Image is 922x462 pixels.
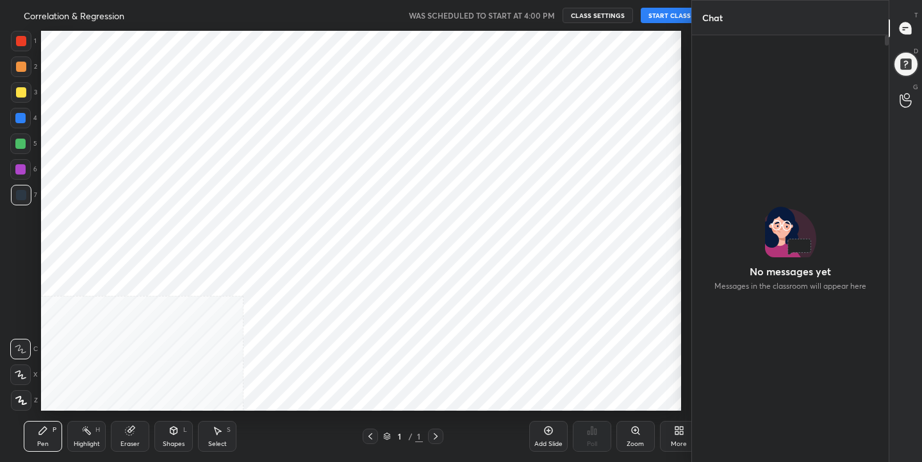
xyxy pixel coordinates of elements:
div: 1 [393,432,406,440]
div: 1 [11,31,37,51]
p: G [913,82,918,92]
button: START CLASS [641,8,698,23]
div: 2 [11,56,37,77]
div: More [671,441,687,447]
div: 7 [11,185,37,205]
div: Pen [37,441,49,447]
div: Highlight [74,441,100,447]
div: Eraser [120,441,140,447]
div: Select [208,441,227,447]
div: L [183,427,187,433]
div: 5 [10,133,37,154]
h5: WAS SCHEDULED TO START AT 4:00 PM [409,10,555,21]
div: 6 [10,159,37,180]
div: H [95,427,100,433]
div: X [10,364,38,385]
p: Chat [692,1,733,35]
div: 1 [415,431,423,442]
div: C [10,339,38,359]
div: Z [11,390,38,411]
p: T [914,10,918,20]
h4: Correlation & Regression [24,10,124,22]
div: Add Slide [534,441,563,447]
div: S [227,427,231,433]
div: P [53,427,56,433]
div: 3 [11,82,37,103]
button: CLASS SETTINGS [563,8,633,23]
p: D [914,46,918,56]
div: Shapes [163,441,185,447]
div: 4 [10,108,37,128]
div: / [409,432,413,440]
div: Zoom [627,441,644,447]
